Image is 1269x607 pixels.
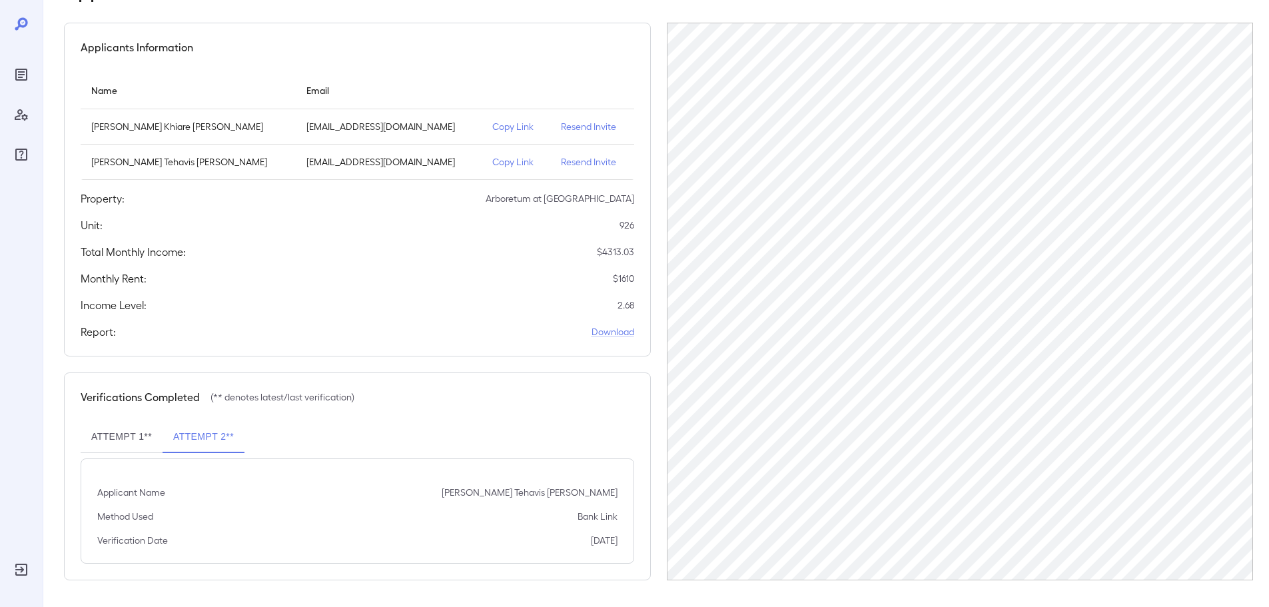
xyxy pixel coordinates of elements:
h5: Total Monthly Income: [81,244,186,260]
th: Name [81,71,296,109]
h5: Unit: [81,217,103,233]
h5: Property: [81,191,125,207]
p: Resend Invite [561,155,624,169]
th: Email [296,71,482,109]
p: Applicant Name [97,486,165,499]
p: Method Used [97,510,153,523]
p: Verification Date [97,534,168,547]
p: 2.68 [618,299,634,312]
p: (** denotes latest/last verification) [211,390,354,404]
h5: Applicants Information [81,39,193,55]
p: [PERSON_NAME] Tehavis [PERSON_NAME] [442,486,618,499]
button: Attempt 1** [81,421,163,453]
p: $ 4313.03 [597,245,634,259]
p: [EMAIL_ADDRESS][DOMAIN_NAME] [306,120,471,133]
h5: Report: [81,324,116,340]
p: Copy Link [492,120,540,133]
p: [PERSON_NAME] Khiare [PERSON_NAME] [91,120,285,133]
p: Arboretum at [GEOGRAPHIC_DATA] [486,192,634,205]
p: Copy Link [492,155,540,169]
div: Reports [11,64,32,85]
h5: Verifications Completed [81,389,200,405]
table: simple table [81,71,634,180]
p: 926 [620,219,634,232]
p: [EMAIL_ADDRESS][DOMAIN_NAME] [306,155,471,169]
a: Download [592,325,634,338]
p: Bank Link [578,510,618,523]
p: [PERSON_NAME] Tehavis [PERSON_NAME] [91,155,285,169]
p: [DATE] [591,534,618,547]
button: Attempt 2** [163,421,244,453]
h5: Income Level: [81,297,147,313]
div: Log Out [11,559,32,580]
p: $ 1610 [613,272,634,285]
div: FAQ [11,144,32,165]
p: Resend Invite [561,120,624,133]
h5: Monthly Rent: [81,271,147,287]
div: Manage Users [11,104,32,125]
